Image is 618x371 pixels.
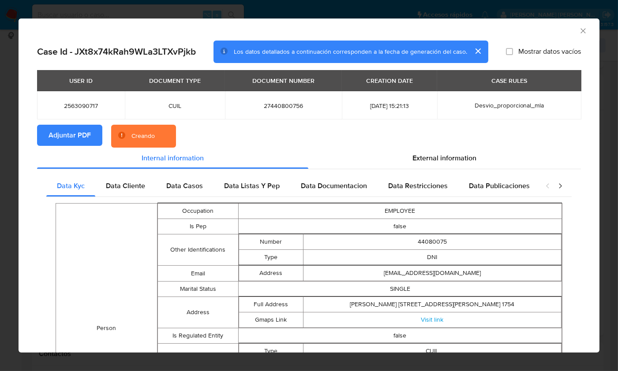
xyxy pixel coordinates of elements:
div: CREATION DATE [361,73,418,88]
div: DOCUMENT NUMBER [247,73,320,88]
td: EMPLOYEE [238,204,562,219]
span: Data Listas Y Pep [224,181,280,191]
td: [PERSON_NAME] [STREET_ADDRESS][PERSON_NAME] 1754 [303,297,562,312]
button: Adjuntar PDF [37,125,102,146]
td: Full Address [239,297,303,312]
h2: Case Id - JXt8x74kRah9WLa3LTXvPjkb [37,46,196,57]
span: Data Kyc [57,181,85,191]
span: External information [412,153,476,163]
div: CASE RULES [486,73,532,88]
span: 27440800756 [236,102,331,110]
span: Data Casos [166,181,203,191]
td: CUIL [303,344,562,359]
span: Data Publicaciones [469,181,530,191]
div: Detailed info [37,148,581,169]
td: Address [239,266,303,281]
div: Detailed internal info [46,175,536,197]
div: USER ID [64,73,98,88]
td: Is Regulated Entity [157,328,238,344]
span: Data Documentacion [301,181,367,191]
span: Mostrar datos vacíos [518,47,581,56]
span: Data Restricciones [388,181,448,191]
td: DNI [303,250,562,265]
td: Occupation [157,204,238,219]
div: closure-recommendation-modal [19,19,599,352]
span: [DATE] 15:21:13 [352,102,427,110]
span: CUIL [135,102,214,110]
td: [EMAIL_ADDRESS][DOMAIN_NAME] [303,266,562,281]
span: Internal information [142,153,204,163]
td: false [238,328,562,344]
td: Gmaps Link [239,312,303,328]
td: Marital Status [157,282,238,297]
td: Other Identifications [157,234,238,266]
td: false [238,219,562,234]
div: Creando [131,132,155,141]
button: Cerrar ventana [579,26,587,34]
button: cerrar [467,41,488,62]
div: DOCUMENT TYPE [144,73,206,88]
td: Type [239,344,303,359]
td: Address [157,297,238,328]
td: Type [239,250,303,265]
span: Los datos detallados a continuación corresponden a la fecha de generación del caso. [234,47,467,56]
input: Mostrar datos vacíos [506,48,513,55]
a: Visit link [421,315,444,324]
td: Email [157,266,238,282]
td: SINGLE [238,282,562,297]
span: Adjuntar PDF [49,126,91,145]
span: Data Cliente [106,181,145,191]
span: 2563090717 [48,102,114,110]
td: Is Pep [157,219,238,234]
td: 44080075 [303,234,562,250]
td: Number [239,234,303,250]
span: Desvio_proporcional_mla [475,101,544,110]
